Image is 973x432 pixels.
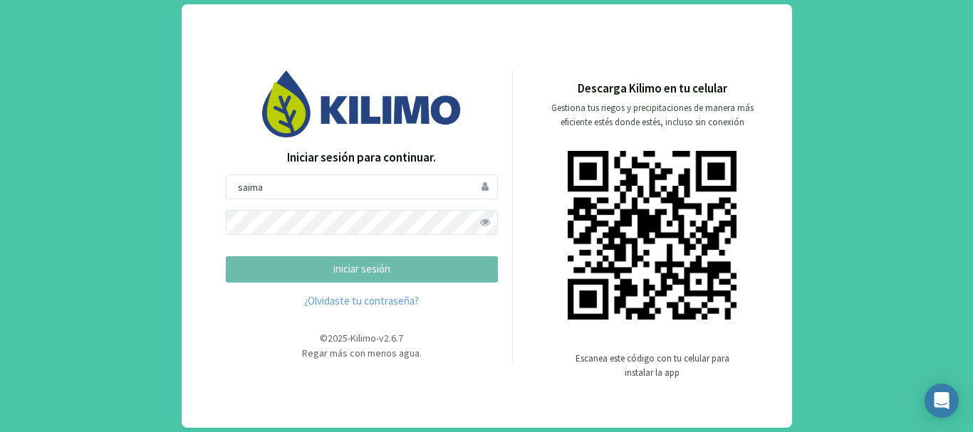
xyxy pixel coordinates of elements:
span: - [376,332,379,344]
span: Regar más con menos agua. [302,347,422,359]
p: Iniciar sesión para continuar. [226,149,498,167]
span: 2025 [328,332,348,344]
span: © [320,332,328,344]
div: Open Intercom Messenger [925,384,959,418]
img: qr code [568,151,737,320]
span: Kilimo [350,332,376,344]
img: Image [262,70,462,137]
p: Descarga Kilimo en tu celular [578,80,727,98]
p: Gestiona tus riegos y precipitaciones de manera más eficiente estés donde estés, incluso sin cone... [543,101,762,130]
span: - [348,332,350,344]
input: Usuario [226,174,498,199]
span: v2.6.7 [379,332,403,344]
p: iniciar sesión [238,261,486,278]
button: iniciar sesión [226,256,498,283]
a: ¿Olvidaste tu contraseña? [226,293,498,310]
p: Escanea este código con tu celular para instalar la app [574,352,731,380]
